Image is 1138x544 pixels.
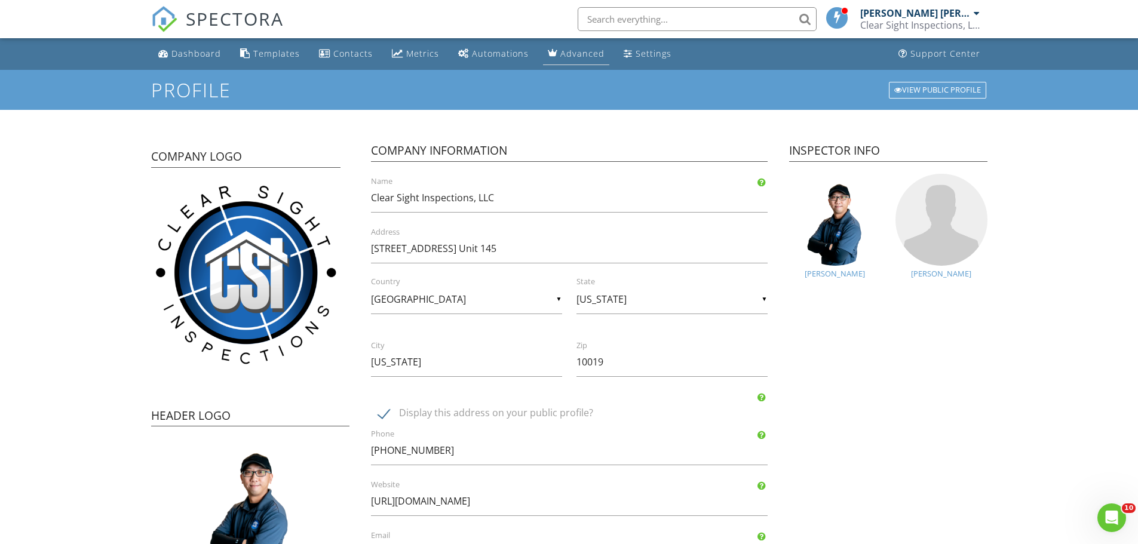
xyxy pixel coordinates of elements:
[888,81,987,100] a: View Public Profile
[406,48,439,59] div: Metrics
[186,6,284,31] span: SPECTORA
[151,6,177,32] img: The Best Home Inspection Software - Spectora
[789,174,881,266] img: dsc00569_transparent.png
[895,174,987,266] a: [PERSON_NAME]
[154,43,226,65] a: Dashboard
[453,43,533,65] a: Automations (Basic)
[235,43,305,65] a: Templates
[860,19,980,31] div: Clear Sight Inspections, LLC
[171,48,221,59] div: Dashboard
[472,48,529,59] div: Automations
[789,269,881,278] div: [PERSON_NAME]
[253,48,300,59] div: Templates
[151,79,987,100] h1: Profile
[895,269,987,278] div: [PERSON_NAME]
[543,43,609,65] a: Advanced
[151,180,341,368] img: csifinal.png
[314,43,378,65] a: Contacts
[151,149,341,168] h4: Company Logo
[576,276,782,287] label: State
[333,48,373,59] div: Contacts
[151,408,349,427] h4: Header Logo
[1122,503,1136,513] span: 10
[560,48,605,59] div: Advanced
[889,82,986,99] div: View Public Profile
[619,43,676,65] a: Settings
[578,7,817,31] input: Search everything...
[636,48,671,59] div: Settings
[151,16,284,41] a: SPECTORA
[371,487,768,516] input: https://www.spectora.com
[789,143,987,162] h4: Inspector Info
[371,143,768,162] h4: Company Information
[378,407,775,422] label: Display this address on your public profile?
[789,174,881,266] a: [PERSON_NAME]
[371,276,576,287] label: Country
[910,48,980,59] div: Support Center
[894,43,985,65] a: Support Center
[895,174,987,266] img: default-user-f0147aede5fd5fa78ca7ade42f37bd4542148d508eef1c3d3ea960f66861d68b.jpg
[387,43,444,65] a: Metrics
[860,7,971,19] div: [PERSON_NAME] [PERSON_NAME]
[1097,503,1126,532] iframe: Intercom live chat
